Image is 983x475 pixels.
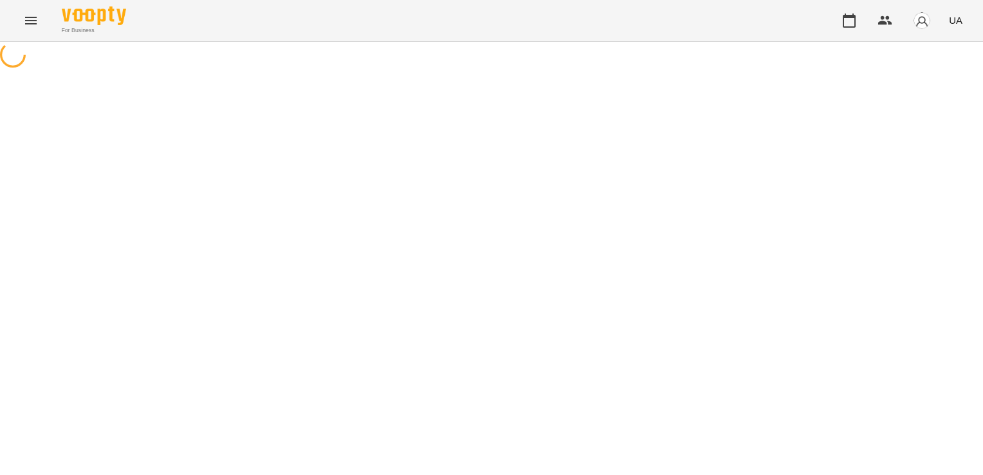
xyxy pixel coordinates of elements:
[15,5,46,36] button: Menu
[949,14,962,27] span: UA
[62,6,126,25] img: Voopty Logo
[944,8,968,32] button: UA
[913,12,931,30] img: avatar_s.png
[62,26,126,35] span: For Business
